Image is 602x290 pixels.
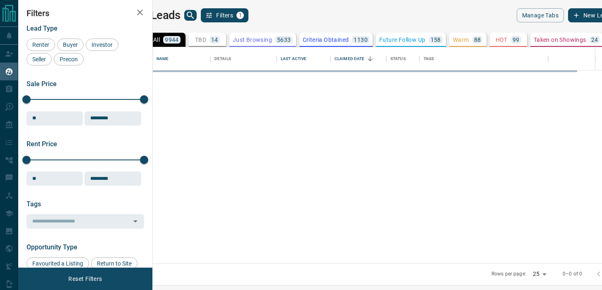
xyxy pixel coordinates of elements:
[54,53,84,65] div: Precon
[563,271,582,278] p: 0–0 of 0
[133,9,181,22] h1: My Leads
[157,47,169,70] div: Name
[26,80,57,88] span: Sale Price
[184,10,197,21] button: search button
[496,37,508,43] p: HOT
[534,37,586,43] p: Taken on Showings
[517,8,564,22] button: Manage Tabs
[29,260,86,267] span: Favourited a Listing
[26,140,57,148] span: Rent Price
[237,12,243,18] span: 1
[491,271,526,278] p: Rows per page:
[57,39,84,51] div: Buyer
[60,41,81,48] span: Buyer
[281,47,306,70] div: Last Active
[277,47,330,70] div: Last Active
[195,37,206,43] p: TBD
[424,47,434,70] div: Tags
[26,257,89,270] div: Favourited a Listing
[453,37,469,43] p: Warm
[210,47,277,70] div: Details
[211,37,218,43] p: 14
[57,56,81,63] span: Precon
[513,37,520,43] p: 99
[530,268,549,280] div: 25
[152,47,210,70] div: Name
[86,39,118,51] div: Investor
[277,37,291,43] p: 5633
[29,56,49,63] span: Seller
[153,37,160,43] p: All
[26,8,144,18] h2: Filters
[379,37,425,43] p: Future Follow Up
[26,39,55,51] div: Renter
[26,24,58,32] span: Lead Type
[386,47,419,70] div: Status
[26,53,52,65] div: Seller
[364,53,376,65] button: Sort
[89,41,116,48] span: Investor
[431,37,441,43] p: 158
[63,272,107,286] button: Reset Filters
[165,37,179,43] p: 9944
[303,37,349,43] p: Criteria Obtained
[130,215,141,227] button: Open
[390,47,406,70] div: Status
[335,47,365,70] div: Claimed Date
[233,37,272,43] p: Just Browsing
[419,47,548,70] div: Tags
[94,260,135,267] span: Return to Site
[201,8,248,22] button: Filters1
[330,47,386,70] div: Claimed Date
[91,257,137,270] div: Return to Site
[26,243,77,251] span: Opportunity Type
[26,200,41,208] span: Tags
[354,37,368,43] p: 1130
[474,37,481,43] p: 88
[214,47,231,70] div: Details
[29,41,52,48] span: Renter
[591,37,598,43] p: 24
